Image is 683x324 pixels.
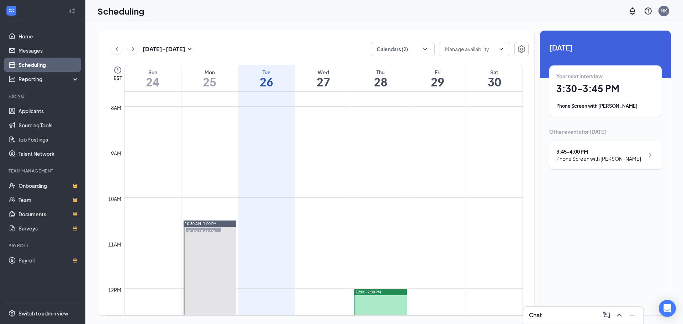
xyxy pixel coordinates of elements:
[238,76,295,88] h1: 26
[602,311,611,319] svg: ComposeMessage
[466,65,523,91] a: August 30, 2025
[111,44,122,54] button: ChevronLeft
[9,243,78,249] div: Payroll
[18,104,79,118] a: Applicants
[556,155,641,162] div: Phone Screen with [PERSON_NAME]
[181,69,238,76] div: Mon
[125,69,181,76] div: Sun
[659,300,676,317] div: Open Intercom Messenger
[143,45,185,53] h3: [DATE] - [DATE]
[615,311,624,319] svg: ChevronUp
[18,75,80,83] div: Reporting
[549,128,662,135] div: Other events for [DATE]
[110,104,123,112] div: 8am
[18,310,68,317] div: Switch to admin view
[18,179,79,193] a: OnboardingCrown
[352,76,409,88] h1: 28
[409,69,466,76] div: Fri
[9,75,16,83] svg: Analysis
[107,195,123,203] div: 10am
[97,5,144,17] h1: Scheduling
[9,93,78,99] div: Hiring
[8,7,15,14] svg: WorkstreamLogo
[129,45,137,53] svg: ChevronRight
[661,8,667,14] div: MK
[556,83,655,95] h1: 3:30 - 3:45 PM
[18,132,79,147] a: Job Postings
[556,73,655,80] div: Your next interview
[529,311,542,319] h3: Chat
[110,149,123,157] div: 9am
[466,76,523,88] h1: 30
[295,65,352,91] a: August 27, 2025
[181,65,238,91] a: August 25, 2025
[626,309,638,321] button: Minimize
[409,65,466,91] a: August 29, 2025
[113,66,122,74] svg: Clock
[644,7,652,15] svg: QuestionInfo
[295,76,352,88] h1: 27
[409,76,466,88] h1: 29
[69,7,76,15] svg: Collapse
[113,45,120,53] svg: ChevronLeft
[18,29,79,43] a: Home
[185,221,217,226] span: 10:30 AM-1:00 PM
[517,45,526,53] svg: Settings
[628,311,636,319] svg: Minimize
[614,309,625,321] button: ChevronUp
[498,46,504,52] svg: ChevronDown
[18,253,79,267] a: PayrollCrown
[125,65,181,91] a: August 24, 2025
[18,118,79,132] a: Sourcing Tools
[556,102,655,110] div: Phone Screen with [PERSON_NAME]
[186,228,221,235] span: 10:30-10:45 AM
[295,69,352,76] div: Wed
[18,147,79,161] a: Talent Network
[514,42,529,56] button: Settings
[181,76,238,88] h1: 25
[238,65,295,91] a: August 26, 2025
[185,45,194,53] svg: SmallChevronDown
[18,221,79,235] a: SurveysCrown
[113,74,122,81] span: EST
[18,207,79,221] a: DocumentsCrown
[549,42,662,53] span: [DATE]
[352,65,409,91] a: August 28, 2025
[556,148,641,155] div: 3:45 - 4:00 PM
[18,43,79,58] a: Messages
[107,286,123,294] div: 12pm
[356,290,381,294] span: 12:00-2:00 PM
[18,58,79,72] a: Scheduling
[9,168,78,174] div: Team Management
[422,46,429,53] svg: ChevronDown
[628,7,637,15] svg: Notifications
[107,240,123,248] div: 11am
[18,193,79,207] a: TeamCrown
[125,76,181,88] h1: 24
[646,151,655,159] svg: ChevronRight
[445,45,496,53] input: Manage availability
[466,69,523,76] div: Sat
[128,44,138,54] button: ChevronRight
[238,69,295,76] div: Tue
[9,310,16,317] svg: Settings
[371,42,435,56] button: Calendars (2)ChevronDown
[601,309,612,321] button: ComposeMessage
[352,69,409,76] div: Thu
